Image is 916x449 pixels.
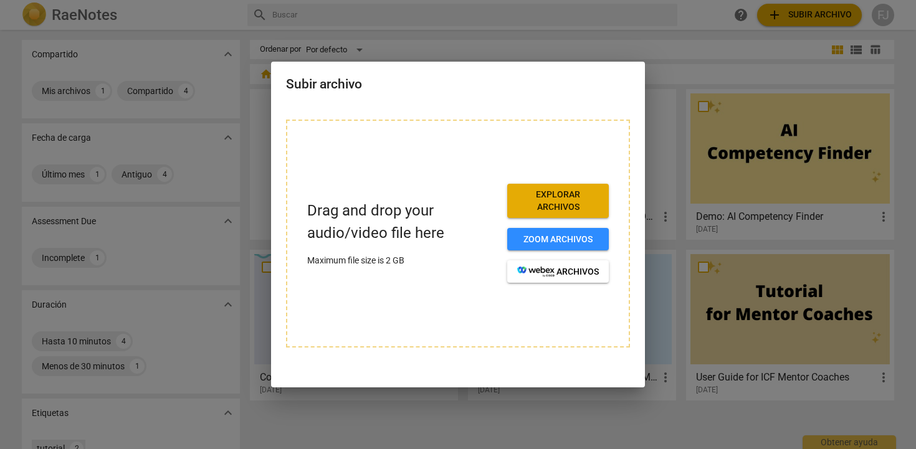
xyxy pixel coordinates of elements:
[286,77,630,92] h2: Subir archivo
[507,260,609,283] button: archivos
[517,189,599,213] span: Explorar archivos
[517,234,599,246] span: Zoom archivos
[517,266,599,278] span: archivos
[307,254,497,267] p: Maximum file size is 2 GB
[507,184,609,218] button: Explorar archivos
[507,228,609,250] button: Zoom archivos
[307,200,497,243] p: Drag and drop your audio/video file here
